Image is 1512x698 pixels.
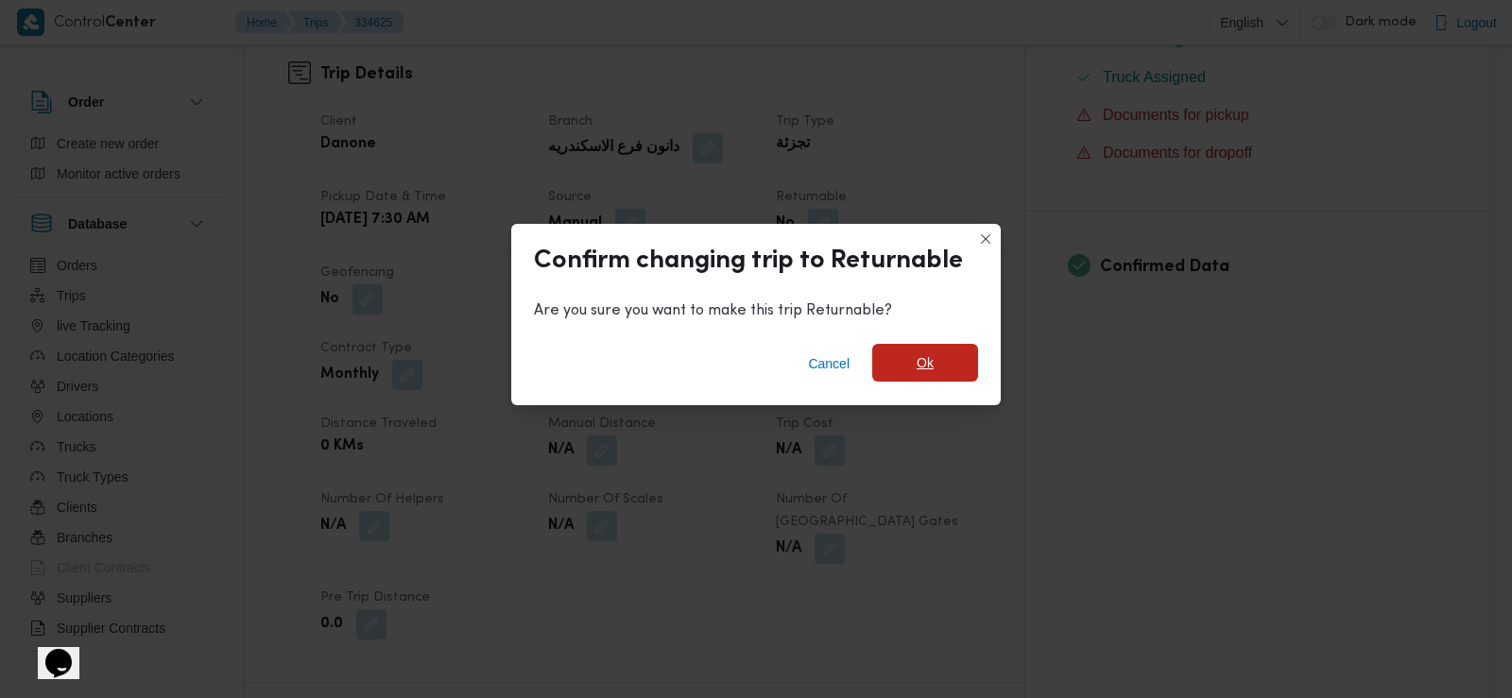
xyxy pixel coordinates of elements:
[872,344,978,382] button: Ok
[534,299,978,322] div: Are you sure you want to make this trip Returnable?
[800,345,857,383] button: Cancel
[917,351,934,374] span: Ok
[534,247,963,277] div: Confirm changing trip to Returnable
[19,622,79,679] iframe: chat widget
[974,228,997,250] button: Closes this modal window
[808,352,850,375] span: Cancel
